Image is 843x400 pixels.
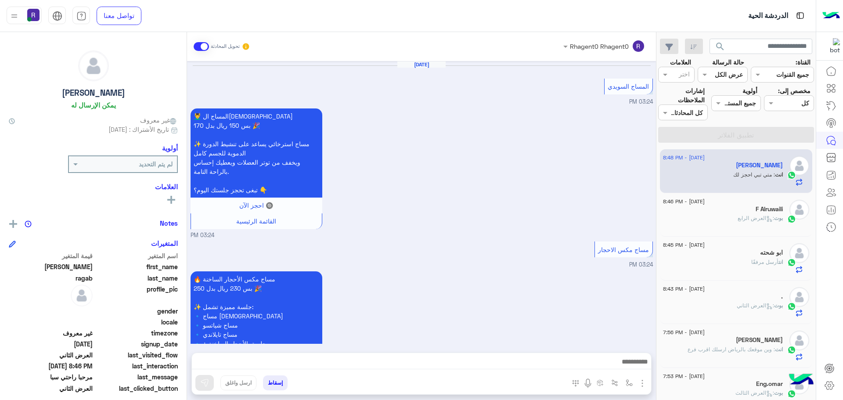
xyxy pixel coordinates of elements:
[637,378,648,389] img: send attachment
[583,378,593,389] img: send voice note
[786,365,817,396] img: hulul-logo.png
[94,306,178,316] span: gender
[9,11,20,22] img: profile
[94,361,178,371] span: last_interaction
[712,58,744,67] label: حالة الرسالة
[140,115,178,125] span: غير معروف
[94,262,178,271] span: first_name
[94,372,178,382] span: last_message
[778,259,783,265] span: انت
[572,380,579,387] img: make a call
[626,379,633,386] img: select flow
[9,251,93,260] span: قيمة المتغير
[191,231,214,240] span: 03:24 PM
[778,86,811,95] label: مخصص إلى:
[9,339,93,349] span: 2025-09-11T12:24:04.655Z
[736,336,783,344] h5: أبو ذكي
[733,171,775,178] span: متي تبي احجز لك
[822,7,840,25] img: Logo
[787,215,796,223] img: WhatsApp
[663,198,705,205] span: [DATE] - 8:46 PM
[748,10,788,22] p: الدردشة الحية
[751,259,778,265] span: أرسل مرفقًا
[756,205,783,213] h5: F Alruwaili
[735,389,774,396] span: : العرض الثالث
[9,220,17,228] img: add
[27,9,40,21] img: userImage
[663,372,705,380] span: [DATE] - 7:53 PM
[774,389,783,396] span: بوت
[775,346,783,353] span: انت
[658,127,814,143] button: تطبيق الفلاتر
[72,7,90,25] a: tab
[52,11,62,21] img: tab
[663,154,705,162] span: [DATE] - 8:48 PM
[9,328,93,338] span: غير معروف
[679,69,691,81] div: اختر
[160,219,178,227] h6: Notes
[76,11,86,21] img: tab
[760,249,783,256] h5: ابو شحته
[94,339,178,349] span: signup_date
[593,375,608,390] button: create order
[25,220,32,227] img: notes
[9,262,93,271] span: ahmed
[789,156,809,176] img: defaultAdmin.png
[608,375,622,390] button: Trigger scenario
[94,350,178,360] span: last_visited_flow
[710,39,731,58] button: search
[756,380,783,388] h5: Eng.omar
[9,274,93,283] span: ragab
[71,285,93,306] img: defaultAdmin.png
[629,261,653,268] span: 03:24 PM
[608,83,649,90] span: المساج السويدي
[796,58,811,67] label: القناة:
[9,306,93,316] span: null
[787,389,796,398] img: WhatsApp
[97,7,141,25] a: تواصل معنا
[62,88,125,98] h5: [PERSON_NAME]
[220,375,256,390] button: ارسل واغلق
[688,346,775,353] span: وين موقعك بالرياض ارسلك اقرب فرع
[9,372,93,382] span: مرحبا راحتي سبا
[211,43,240,50] small: تحويل المحادثة
[629,98,653,105] span: 03:24 PM
[663,285,705,293] span: [DATE] - 8:43 PM
[658,86,705,105] label: إشارات الملاحظات
[787,346,796,354] img: WhatsApp
[397,61,446,68] h6: [DATE]
[715,41,725,52] span: search
[94,328,178,338] span: timezone
[263,375,288,390] button: إسقاط
[9,384,93,393] span: العرض الثاني
[94,251,178,260] span: اسم المتغير
[787,302,796,311] img: WhatsApp
[9,361,93,371] span: 2025-09-11T17:46:43.1649273Z
[663,241,705,249] span: [DATE] - 8:45 PM
[737,302,774,309] span: : العرض الثاني
[71,101,116,109] h6: يمكن الإرسال له
[108,125,169,134] span: تاريخ الأشتراك : [DATE]
[94,285,178,305] span: profile_pic
[162,144,178,152] h6: أولوية
[9,350,93,360] span: العرض الثاني
[200,378,209,387] img: send message
[670,58,691,67] label: العلامات
[736,162,783,169] h5: ahmed ragab
[597,379,604,386] img: create order
[789,243,809,263] img: defaultAdmin.png
[775,171,783,178] span: انت
[598,246,649,253] span: مساج مكس الاحجار
[738,215,774,221] span: : العرض الرابع
[94,274,178,283] span: last_name
[151,239,178,247] h6: المتغيرات
[789,287,809,307] img: defaultAdmin.png
[622,375,637,390] button: select flow
[9,317,93,327] span: null
[781,293,783,300] h5: .
[789,200,809,220] img: defaultAdmin.png
[795,10,806,21] img: tab
[9,183,178,191] h6: العلامات
[94,317,178,327] span: locale
[789,331,809,350] img: defaultAdmin.png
